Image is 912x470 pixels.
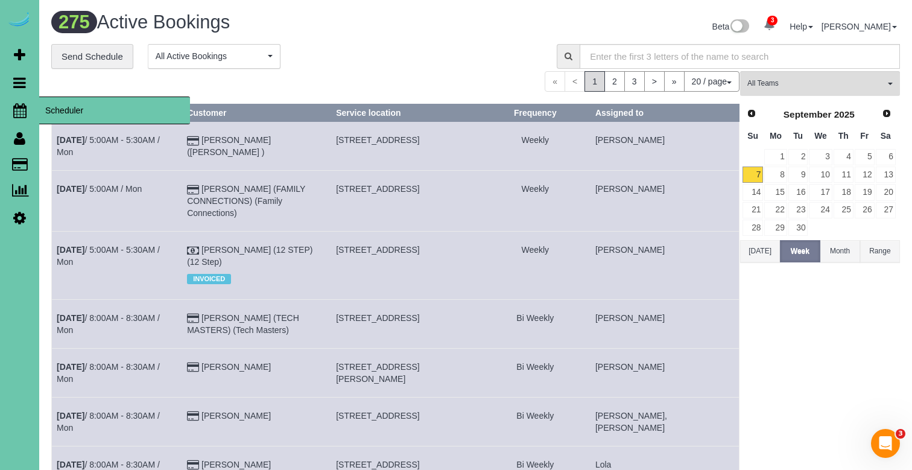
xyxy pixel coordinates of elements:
[878,106,895,122] a: Next
[57,362,84,372] b: [DATE]
[480,348,590,397] td: Frequency
[52,171,182,232] td: Schedule date
[834,184,853,200] a: 18
[57,411,160,433] a: [DATE]/ 8:00AM - 8:30AM / Mon
[871,429,900,458] iframe: Intercom live chat
[182,104,331,122] th: Customer
[480,299,590,348] td: Frequency
[860,240,900,262] button: Range
[876,149,896,165] a: 6
[331,122,481,171] td: Service location
[148,44,280,69] button: All Active Bookings
[764,220,787,236] a: 29
[743,167,763,183] a: 7
[57,184,142,194] a: [DATE]/ 5:00AM / Mon
[740,71,900,90] ol: All Teams
[565,71,585,92] span: <
[480,122,590,171] td: Frequency
[57,460,84,469] b: [DATE]
[187,363,199,372] i: Credit Card Payment
[809,167,832,183] a: 10
[855,184,875,200] a: 19
[201,362,271,372] a: [PERSON_NAME]
[57,135,160,157] a: [DATE]/ 5:00AM - 5:30AM / Mon
[784,109,832,119] span: September
[480,397,590,446] td: Frequency
[187,412,199,421] i: Credit Card Payment
[584,71,605,92] span: 1
[580,44,900,69] input: Enter the first 3 letters of the name to search
[820,240,860,262] button: Month
[331,104,481,122] th: Service location
[331,299,481,348] td: Service location
[336,245,419,255] span: [STREET_ADDRESS]
[7,12,31,29] img: Automaid Logo
[182,171,331,232] td: Customer
[790,22,813,31] a: Help
[182,299,331,348] td: Customer
[809,149,832,165] a: 3
[331,171,481,232] td: Service location
[740,71,900,96] button: All Teams
[57,245,84,255] b: [DATE]
[834,202,853,218] a: 25
[336,135,419,145] span: [STREET_ADDRESS]
[876,184,896,200] a: 20
[788,167,808,183] a: 9
[747,78,885,89] span: All Teams
[882,109,891,118] span: Next
[834,167,853,183] a: 11
[770,131,782,141] span: Monday
[793,131,803,141] span: Tuesday
[788,149,808,165] a: 2
[590,104,739,122] th: Assigned to
[187,245,312,267] a: [PERSON_NAME] (12 STEP) (12 Step)
[182,348,331,397] td: Customer
[876,202,896,218] a: 27
[156,50,265,62] span: All Active Bookings
[838,131,849,141] span: Thursday
[57,362,160,384] a: [DATE]/ 8:00AM - 8:30AM / Mon
[809,202,832,218] a: 24
[788,220,808,236] a: 30
[855,167,875,183] a: 12
[187,186,199,194] i: Credit Card Payment
[52,299,182,348] td: Schedule date
[39,97,190,124] span: Scheduler
[767,16,777,25] span: 3
[57,135,84,145] b: [DATE]
[624,71,645,92] a: 3
[545,71,565,92] span: «
[896,429,905,439] span: 3
[747,109,756,118] span: Prev
[590,171,739,232] td: Assigned to
[336,313,419,323] span: [STREET_ADDRESS]
[590,232,739,299] td: Assigned to
[182,397,331,446] td: Customer
[740,240,780,262] button: [DATE]
[590,397,739,446] td: Assigned to
[764,167,787,183] a: 8
[644,71,665,92] a: >
[747,131,758,141] span: Sunday
[590,348,739,397] td: Assigned to
[780,240,820,262] button: Week
[545,71,739,92] nav: Pagination navigation
[788,202,808,218] a: 23
[834,149,853,165] a: 4
[764,149,787,165] a: 1
[336,411,419,421] span: [STREET_ADDRESS]
[187,274,231,284] span: INVOICED
[664,71,685,92] a: »
[590,122,739,171] td: Assigned to
[182,122,331,171] td: Customer
[201,460,271,469] a: [PERSON_NAME]
[52,232,182,299] td: Schedule date
[336,362,419,384] span: [STREET_ADDRESS][PERSON_NAME]
[187,135,271,157] a: [PERSON_NAME] ([PERSON_NAME] )
[182,232,331,299] td: Customer
[834,109,855,119] span: 2025
[855,149,875,165] a: 5
[480,232,590,299] td: Frequency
